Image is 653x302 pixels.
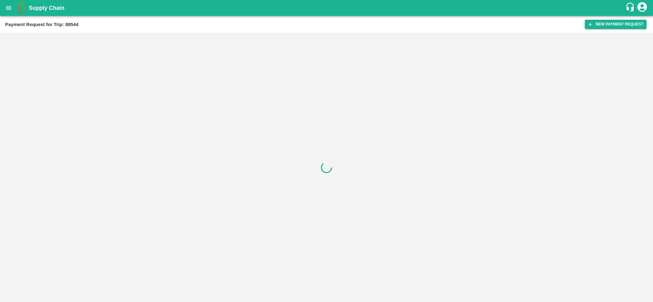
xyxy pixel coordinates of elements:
a: Supply Chain [29,4,625,12]
div: account of current user [636,1,648,15]
b: Supply Chain [29,5,64,11]
button: New Payment Request [585,20,647,29]
b: Payment Request for Trip: 88544 [5,22,78,27]
img: logo [16,2,29,14]
button: open drawer [1,1,16,15]
div: customer-support [625,2,636,14]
